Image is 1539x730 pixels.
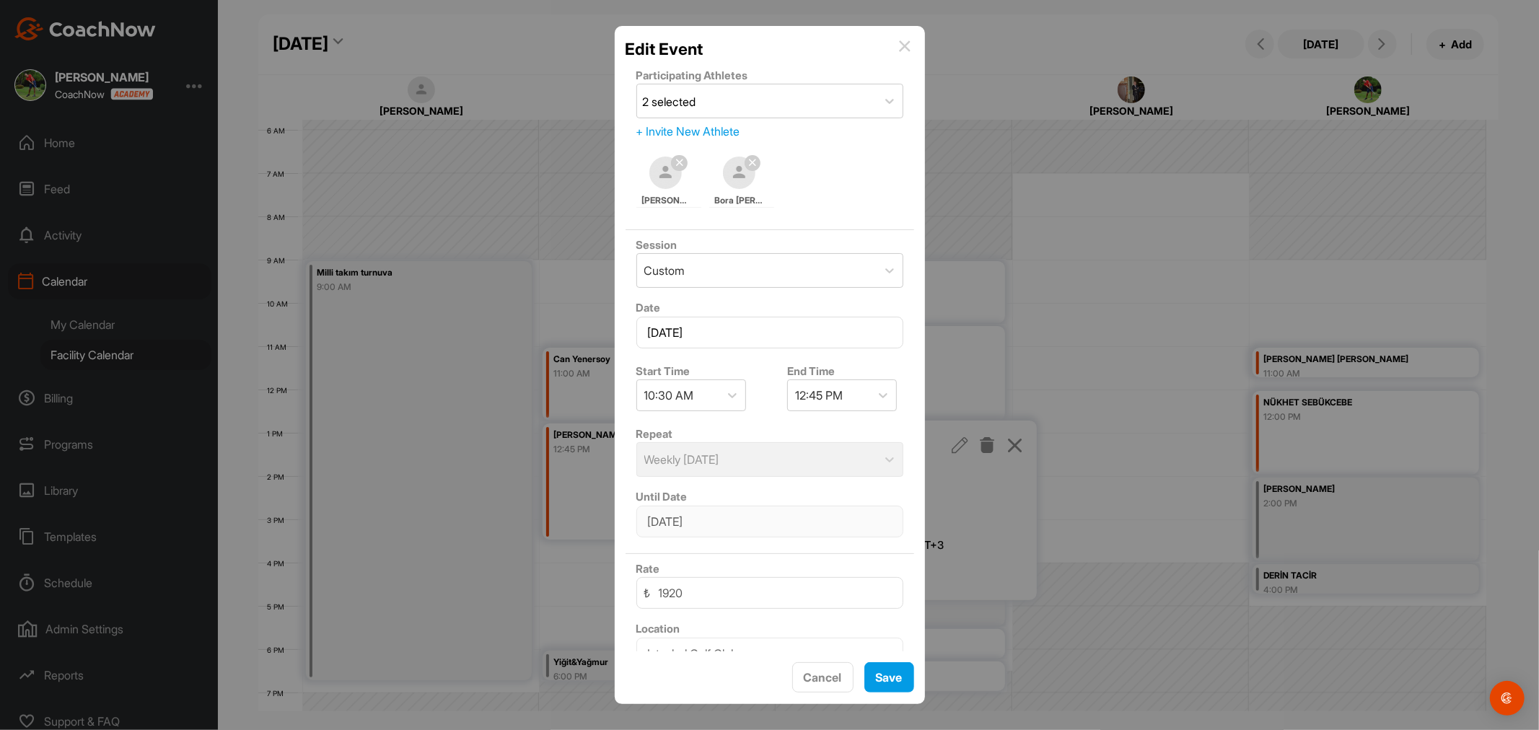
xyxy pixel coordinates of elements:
[1490,681,1525,716] div: Open Intercom Messenger
[636,301,661,315] label: Date
[643,93,696,110] div: 2 selected
[795,387,843,404] div: 12:45 PM
[792,662,854,693] button: Cancel
[626,37,703,61] h2: Edit Event
[644,262,685,279] div: Custom
[636,317,903,348] input: Select Date
[899,40,911,52] img: info
[864,662,914,693] button: Save
[644,387,694,404] div: 10:30 AM
[636,123,903,140] div: + Invite New Athlete
[787,364,835,378] label: End Time
[636,427,673,441] label: Repeat
[644,584,650,602] span: ₺
[636,69,748,82] label: Participating Athletes
[636,506,903,537] input: Select Date
[636,577,903,609] input: 0
[636,622,680,636] label: Location
[636,364,690,378] label: Start Time
[641,194,690,207] span: [PERSON_NAME]
[636,490,688,503] label: Until Date
[636,238,678,252] label: Session
[649,157,682,189] img: default-ef6cabf814de5a2bf16c804365e32c732080f9872bdf737d349900a9daf73cf9.png
[714,194,763,207] span: Bora [PERSON_NAME] Özyıldız
[636,562,660,576] label: Rate
[723,157,755,189] img: default-ef6cabf814de5a2bf16c804365e32c732080f9872bdf737d349900a9daf73cf9.png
